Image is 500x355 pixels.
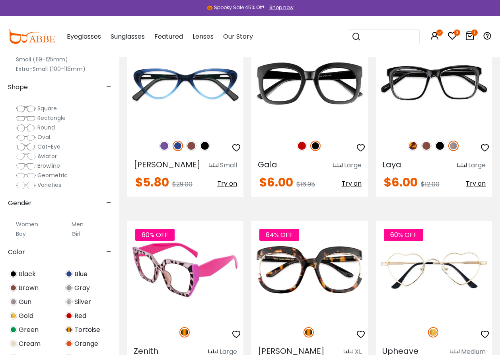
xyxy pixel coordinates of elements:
label: Women [16,220,38,229]
div: 🎃 Spooky Sale 45% Off! [207,4,264,11]
button: Try on [342,177,362,191]
img: Gun Laya - Plastic ,Universal Bridge Fit [376,35,492,132]
img: Black [435,141,445,151]
img: Leopard [408,141,418,151]
img: Black [200,141,210,151]
label: Small (119-125mm) [16,55,68,64]
img: size ruler [209,163,218,169]
img: Blue [173,141,183,151]
img: Silver [65,298,73,306]
label: Boy [16,229,26,239]
span: $5.80 [135,174,169,191]
a: 1 [465,33,475,42]
span: Blue [74,269,88,279]
img: Tortoise [304,327,314,337]
img: Red [65,312,73,320]
span: Our Story [223,32,253,41]
span: Aviator [37,152,57,160]
img: Gun [10,298,17,306]
span: Featured [154,32,183,41]
span: Shape [8,78,28,97]
span: $29.00 [172,180,193,189]
img: Cat-Eye.png [16,143,36,151]
img: Blue Hannah - Acetate ,Universal Bridge Fit [127,35,243,132]
span: Eyeglasses [67,32,101,41]
img: Tortoise Johnson - Plastic ,Universal Bridge Fit [251,221,368,318]
img: Gray [65,284,73,292]
span: Gala [258,159,277,170]
div: Large [344,161,362,170]
span: - [106,194,111,213]
img: Tortoise [65,326,73,333]
img: Gold [10,312,17,320]
span: $6.00 [259,174,293,191]
span: 64% OFF [259,229,299,241]
span: Try on [466,179,486,188]
i: 3 [454,29,460,36]
span: Laya [382,159,401,170]
span: Browline [37,162,60,170]
img: Varieties.png [16,181,36,190]
img: Gold [428,327,438,337]
span: Green [19,325,39,335]
span: $16.95 [296,180,315,189]
span: Red [74,311,86,321]
img: size ruler [344,349,353,355]
span: Try on [342,179,362,188]
a: Shop now [265,4,294,11]
span: Gender [8,194,32,213]
img: Orange [65,340,73,347]
span: Gun [19,297,31,307]
img: Tortoise [179,327,190,337]
img: Aviator.png [16,153,36,161]
img: size ruler [208,349,218,355]
img: Tortoise Zenith - Plastic ,Universal Bridge Fit [127,221,243,318]
div: Large [468,161,486,170]
img: Cream [10,340,17,347]
button: Try on [466,177,486,191]
img: Gold Upheave - Metal ,Adjust Nose Pads [376,221,492,318]
span: Brown [19,283,39,293]
img: Purple [159,141,169,151]
img: Green [10,326,17,333]
span: Black [19,269,36,279]
span: Round [37,124,55,131]
span: Sunglasses [111,32,145,41]
img: Oval.png [16,133,36,141]
img: size ruler [457,163,467,169]
img: size ruler [450,349,459,355]
span: Oval [37,133,50,141]
span: Orange [74,339,98,349]
span: Color [8,243,25,262]
img: Brown [186,141,196,151]
span: Square [37,104,57,112]
span: Tortoise [74,325,100,335]
label: Men [72,220,84,229]
span: Lenses [193,32,214,41]
img: Gun [448,141,459,151]
span: 60% OFF [384,229,423,241]
span: Gold [19,311,33,321]
img: Rectangle.png [16,114,36,122]
img: Square.png [16,105,36,113]
span: Gray [74,283,90,293]
img: Browline.png [16,162,36,170]
span: Try on [217,179,237,188]
div: Shop now [269,4,294,11]
span: Silver [74,297,91,307]
div: Small [220,161,237,170]
img: size ruler [333,163,342,169]
span: Geometric [37,171,68,179]
span: - [106,78,111,97]
a: Black Gala - Plastic ,Universal Bridge Fit [251,35,368,132]
label: Girl [72,229,80,239]
img: Red [297,141,307,151]
img: abbeglasses.com [8,29,55,44]
img: Brown [10,284,17,292]
i: 1 [471,29,478,36]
